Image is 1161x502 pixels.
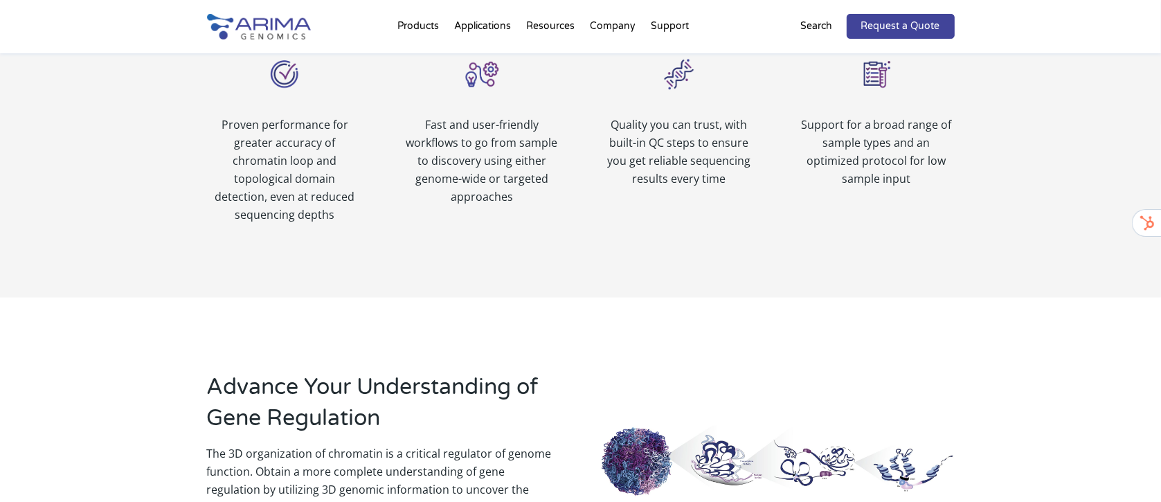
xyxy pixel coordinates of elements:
[404,116,559,206] p: Fast and user-friendly workflows to go from sample to discovery using either genome-wide or targe...
[801,17,833,35] p: Search
[856,53,897,95] img: Flexible Sample Types_Icon_Arima Genomics
[601,116,757,188] p: Quality you can trust, with built-in QC steps to ensure you get reliable sequencing results every...
[847,14,955,39] a: Request a Quote
[461,53,503,95] img: Solutions_Icon_Arima Genomics
[601,426,954,499] img: Epigenetics
[207,14,311,39] img: Arima-Genomics-logo
[798,116,954,188] p: Support for a broad range of sample types and an optimized protocol for low sample input
[264,53,305,95] img: User Friendly_Icon_Arima Genomics
[658,53,700,95] img: Sequencing_Icon_Arima Genomics
[207,116,363,224] p: Proven performance for greater accuracy of chromatin loop and topological domain detection, even ...
[207,372,560,445] h2: Advance Your Understanding of Gene Regulation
